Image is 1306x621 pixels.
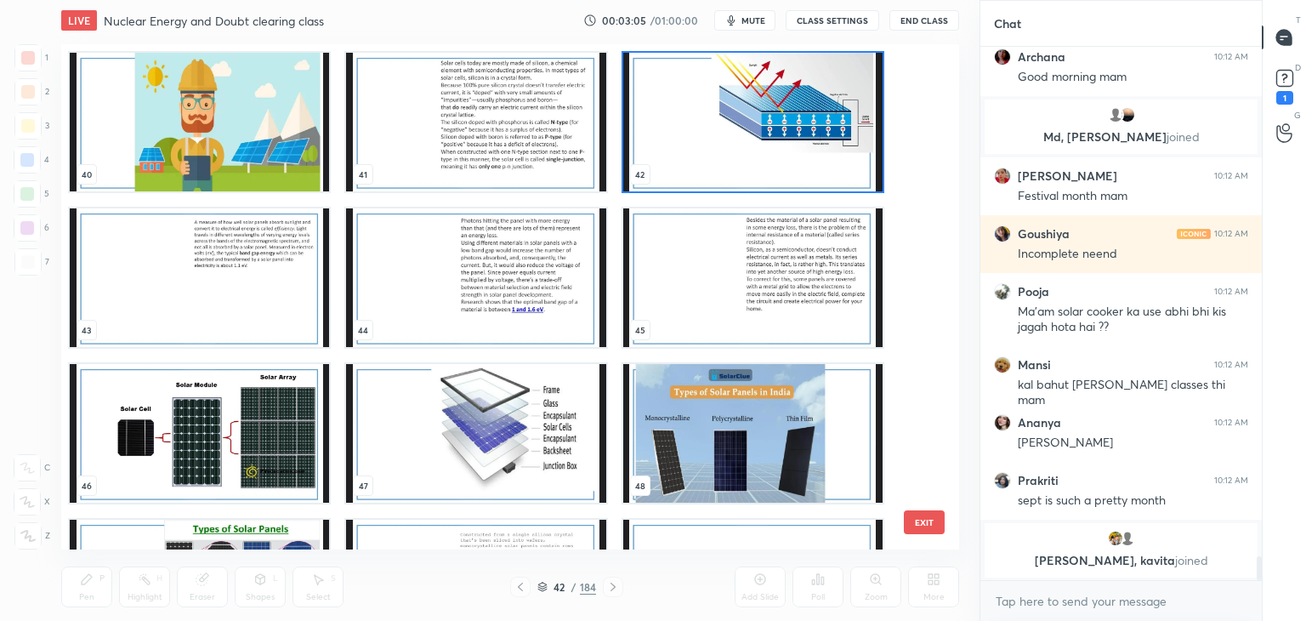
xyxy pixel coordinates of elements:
img: 175670166662S7JK.pdf [623,53,883,191]
div: 10:12 AM [1214,360,1248,370]
div: 10:12 AM [1214,52,1248,62]
div: 6 [14,214,49,242]
p: Md, [PERSON_NAME] [995,130,1247,144]
h4: Nuclear Energy and Doubt clearing class [104,13,324,29]
h6: Mansi [1018,357,1051,373]
img: 5c50ca92545e4ea9b152bc47f8b6a3eb.jpg [994,472,1011,489]
h6: Goushiya [1018,226,1070,242]
div: X [14,488,50,516]
img: d1ea63e109a0406faa0a1a2e56354135.jpg [994,225,1011,242]
div: 184 [580,579,596,595]
div: 3 [14,112,49,140]
img: 7b048414352a4fedbc933fdf7bdc088c.jpg [994,48,1011,66]
img: 175670166662S7JK.pdf [70,208,329,347]
div: 10:12 AM [1214,171,1248,181]
div: Good morning mam [1018,69,1248,86]
div: Z [14,522,50,550]
button: CLASS SETTINGS [786,10,879,31]
div: 1 [14,44,48,71]
div: C [14,454,50,481]
img: 175670166662S7JK.pdf [346,364,605,503]
span: mute [741,14,765,26]
div: LIVE [61,10,97,31]
span: joined [1167,128,1200,145]
div: 5 [14,180,49,208]
img: 8f25429d5d294980bba3b300d959d5e6.jpg [1107,530,1124,547]
div: Incomplete neend [1018,246,1248,263]
p: [PERSON_NAME], kavita [995,554,1247,567]
span: joined [1175,552,1208,568]
img: 175670166662S7JK.pdf [70,53,329,191]
img: b3b7f3cf7e664d91a6efd922243d1648.jpg [994,356,1011,373]
button: End Class [889,10,959,31]
p: D [1295,61,1301,74]
img: 175670166662S7JK.pdf [623,364,883,503]
h6: Prakriti [1018,473,1059,488]
img: 952ea609e91843b4a6977199a903bf0d.jpg [994,168,1011,185]
h6: Ananya [1018,415,1061,430]
h6: Archana [1018,49,1065,65]
div: 10:12 AM [1214,229,1248,239]
img: f50c6fcc53bd4423a1c6a5f0f7fe3199.jpg [994,414,1011,431]
h6: [PERSON_NAME] [1018,168,1117,184]
div: 1 [1276,91,1293,105]
div: grid [980,47,1262,581]
div: 10:12 AM [1214,418,1248,428]
img: 175670166662S7JK.pdf [70,364,329,503]
div: [PERSON_NAME] [1018,435,1248,452]
h6: Pooja [1018,284,1049,299]
img: default.png [1107,106,1124,123]
button: mute [714,10,775,31]
div: 2 [14,78,49,105]
img: 175670166662S7JK.pdf [346,208,605,347]
div: 10:12 AM [1214,287,1248,297]
p: G [1294,109,1301,122]
img: iconic-light.a09c19a4.png [1177,229,1211,239]
div: grid [61,44,929,550]
img: 175670166662S7JK.pdf [346,53,605,191]
div: 10:12 AM [1214,476,1248,486]
div: sept is such a pretty month [1018,493,1248,510]
img: 175670166662S7JK.pdf [623,208,883,347]
div: 7 [14,248,49,276]
p: Chat [980,1,1035,46]
div: Festival month mam [1018,188,1248,205]
p: T [1296,14,1301,26]
img: 2804aac1ab454fe8a39fe3419ca3d99f.86503929_3 [1119,106,1136,123]
div: 42 [551,582,568,592]
div: 4 [14,146,49,174]
div: / [571,582,576,592]
button: EXIT [904,510,945,534]
div: kal bahut [PERSON_NAME] classes thi mam [1018,377,1248,409]
div: Ma'am solar cooker ka use abhi bhi kis jagah hota hai ?? [1018,304,1248,336]
img: default.png [1119,530,1136,547]
img: 3 [994,283,1011,300]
